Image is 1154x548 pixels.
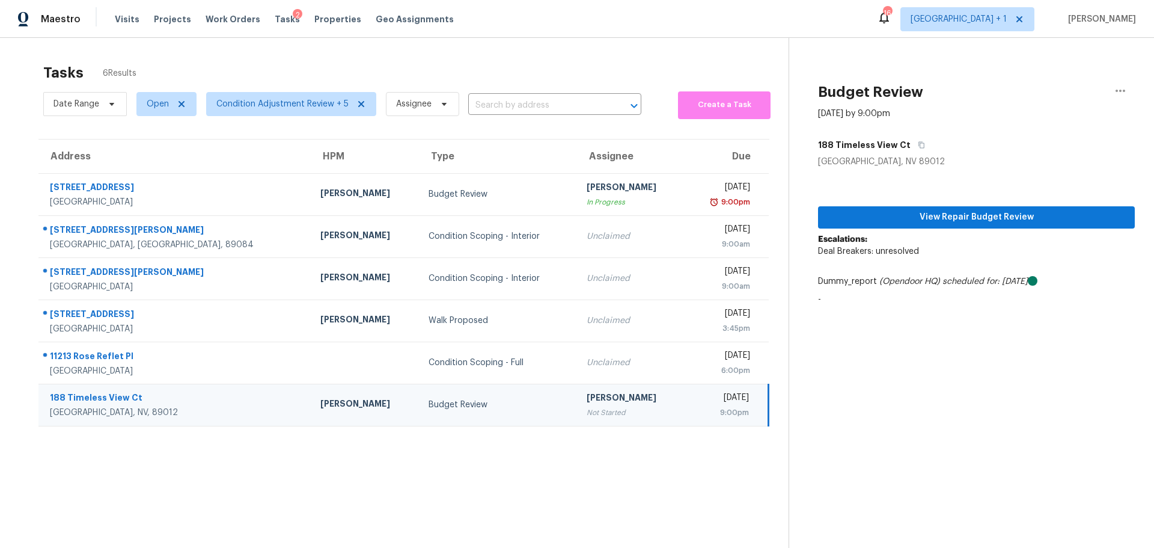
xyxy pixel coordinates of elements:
[694,365,749,377] div: 6:00pm
[694,265,749,280] div: [DATE]
[818,156,1135,168] div: [GEOGRAPHIC_DATA], NV 89012
[419,140,577,173] th: Type
[115,13,139,25] span: Visits
[429,188,567,200] div: Budget Review
[50,365,301,377] div: [GEOGRAPHIC_DATA]
[818,108,890,120] div: [DATE] by 9:00pm
[50,323,301,335] div: [GEOGRAPHIC_DATA]
[429,230,567,242] div: Condition Scoping - Interior
[587,392,675,407] div: [PERSON_NAME]
[719,196,750,208] div: 9:00pm
[1063,13,1136,25] span: [PERSON_NAME]
[41,13,81,25] span: Maestro
[376,13,454,25] span: Geo Assignments
[577,140,685,173] th: Assignee
[206,13,260,25] span: Work Orders
[429,357,567,369] div: Condition Scoping - Full
[468,96,608,115] input: Search by address
[678,91,771,119] button: Create a Task
[587,181,675,196] div: [PERSON_NAME]
[626,97,643,114] button: Open
[320,229,409,244] div: [PERSON_NAME]
[694,392,749,407] div: [DATE]
[314,13,361,25] span: Properties
[396,98,432,110] span: Assignee
[320,187,409,202] div: [PERSON_NAME]
[694,238,749,250] div: 9:00am
[818,206,1135,229] button: View Repair Budget Review
[429,399,567,411] div: Budget Review
[694,280,749,292] div: 9:00am
[429,315,567,327] div: Walk Proposed
[883,7,891,19] div: 16
[147,98,169,110] span: Open
[50,281,301,293] div: [GEOGRAPHIC_DATA]
[275,15,300,23] span: Tasks
[320,313,409,328] div: [PERSON_NAME]
[320,398,409,413] div: [PERSON_NAME]
[587,315,675,327] div: Unclaimed
[43,67,84,79] h2: Tasks
[587,196,675,208] div: In Progress
[694,349,749,365] div: [DATE]
[818,139,911,151] h5: 188 Timeless View Ct
[50,308,301,323] div: [STREET_ADDRESS]
[587,357,675,369] div: Unclaimed
[818,235,867,244] b: Escalations:
[685,140,768,173] th: Due
[587,272,675,285] div: Unclaimed
[818,294,1135,306] p: -
[50,266,301,281] div: [STREET_ADDRESS][PERSON_NAME]
[911,134,927,156] button: Copy Address
[429,272,567,285] div: Condition Scoping - Interior
[942,277,1028,286] i: scheduled for: [DATE]
[293,9,302,21] div: 2
[694,223,749,238] div: [DATE]
[694,407,749,419] div: 9:00pm
[709,196,719,208] img: Overdue Alarm Icon
[50,181,301,196] div: [STREET_ADDRESS]
[587,230,675,242] div: Unclaimed
[103,67,136,79] span: 6 Results
[684,98,765,112] span: Create a Task
[216,98,349,110] span: Condition Adjustment Review + 5
[154,13,191,25] span: Projects
[320,271,409,286] div: [PERSON_NAME]
[50,407,301,419] div: [GEOGRAPHIC_DATA], NV, 89012
[50,392,301,407] div: 188 Timeless View Ct
[694,181,749,196] div: [DATE]
[311,140,418,173] th: HPM
[50,224,301,239] div: [STREET_ADDRESS][PERSON_NAME]
[818,276,1135,288] div: Dummy_report
[53,98,99,110] span: Date Range
[38,140,311,173] th: Address
[879,277,940,286] i: (Opendoor HQ)
[587,407,675,419] div: Not Started
[911,13,1007,25] span: [GEOGRAPHIC_DATA] + 1
[50,196,301,208] div: [GEOGRAPHIC_DATA]
[50,239,301,251] div: [GEOGRAPHIC_DATA], [GEOGRAPHIC_DATA], 89084
[694,322,749,334] div: 3:45pm
[818,247,919,256] span: Deal Breakers: unresolved
[50,350,301,365] div: 11213 Rose Reflet Pl
[818,86,923,98] h2: Budget Review
[694,307,749,322] div: [DATE]
[828,210,1125,225] span: View Repair Budget Review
